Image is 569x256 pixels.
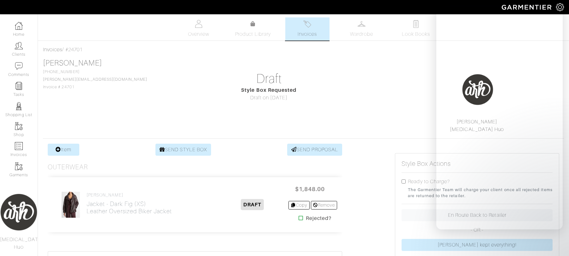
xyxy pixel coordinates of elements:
[402,226,553,234] p: - OR -
[188,30,209,38] span: Overview
[231,20,275,38] a: Product Library
[87,192,172,198] h4: [PERSON_NAME]
[195,20,203,28] img: basicinfo-40fd8af6dae0f16599ec9e87c0ef1c0a1fdea2edbe929e3d69a839185d80c458.svg
[287,144,342,156] a: SEND PROPOSAL
[235,30,271,38] span: Product Library
[177,17,221,41] a: Overview
[15,122,23,130] img: garments-icon-b7da505a4dc4fd61783c78ac3ca0ef83fa9d6f193b1c9dc38574b1d14d53ca28.png
[288,201,310,209] a: Copy
[15,62,23,70] img: comment-icon-a0a6a9ef722e966f86d9cbdc48e553b5cf19dbc54f86b18d962a5391bc8f6eb6.png
[43,77,147,82] a: [PERSON_NAME][EMAIL_ADDRESS][DOMAIN_NAME]
[311,201,337,209] a: Remove
[241,199,264,210] span: DRAFT
[87,200,172,215] h2: Jacket - Dark Fig (XS) Leather Oversized Biker Jacket
[402,209,553,221] a: En Route Back to Retailer
[303,20,311,28] img: orders-27d20c2124de7fd6de4e0e44c1d41de31381a507db9b33961299e4e07d508b8c.svg
[15,142,23,150] img: orders-icon-0abe47150d42831381b5fb84f609e132dff9fe21cb692f30cb5eec754e2cba89.png
[402,30,430,38] span: Look Books
[548,234,563,250] iframe: Intercom live chat
[43,59,102,67] a: [PERSON_NAME]
[298,30,317,38] span: Invoices
[340,17,384,41] a: Wardrobe
[285,17,330,41] a: Invoices
[15,22,23,30] img: dashboard-icon-dbcd8f5a0b271acd01030246c82b418ddd0df26cd7fceb0bd07c9910d44c42f6.png
[48,144,79,156] a: Item
[43,70,147,89] span: [PHONE_NUMBER] Invoice # 24701
[499,2,556,13] img: garmentier-logo-header-white-b43fb05a5012e4ada735d5af1a66efaba907eab6374d6393d1fbf88cb4ef424d.png
[15,82,23,90] img: reminder-icon-8004d30b9f0a5d33ae49ab947aed9ed385cf756f9e5892f1edd6e32f2345188e.png
[187,94,351,102] div: Draft on [DATE]
[402,239,553,251] a: [PERSON_NAME] kept everything!
[556,3,564,11] img: gear-icon-white-bd11855cb880d31180b6d7d6211b90ccbf57a29d726f0c71d8c61bd08dd39cc2.png
[436,7,563,229] iframe: Intercom live chat
[402,160,451,167] h5: Style Box Actions
[408,178,450,185] label: Ready to Charge?
[43,46,564,53] div: / #24701
[61,191,81,218] img: xTSoih7pYzAkbdFoeKz8mG24
[15,162,23,170] img: garments-icon-b7da505a4dc4fd61783c78ac3ca0ef83fa9d6f193b1c9dc38574b1d14d53ca28.png
[394,17,438,41] a: Look Books
[291,182,329,196] span: $1,848.00
[87,192,172,215] a: [PERSON_NAME] Jacket - Dark Fig (XS)Leather Oversized Biker Jacket
[350,30,373,38] span: Wardrobe
[187,86,351,94] div: Style Box Requested
[358,20,366,28] img: wardrobe-487a4870c1b7c33e795ec22d11cfc2ed9d08956e64fb3008fe2437562e282088.svg
[43,47,62,53] a: Invoices
[306,215,331,222] strong: Rejected?
[408,187,553,199] small: The Garmentier Team will charge your client once all rejected items are returned to the retailer.
[15,42,23,50] img: clients-icon-6bae9207a08558b7cb47a8932f037763ab4055f8c8b6bfacd5dc20c3e0201464.png
[187,71,351,86] h1: Draft
[155,144,211,156] a: SEND STYLE BOX
[48,163,88,171] h3: Outerwear
[412,20,420,28] img: todo-9ac3debb85659649dc8f770b8b6100bb5dab4b48dedcbae339e5042a72dfd3cc.svg
[15,102,23,110] img: stylists-icon-eb353228a002819b7ec25b43dbf5f0378dd9e0616d9560372ff212230b889e62.png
